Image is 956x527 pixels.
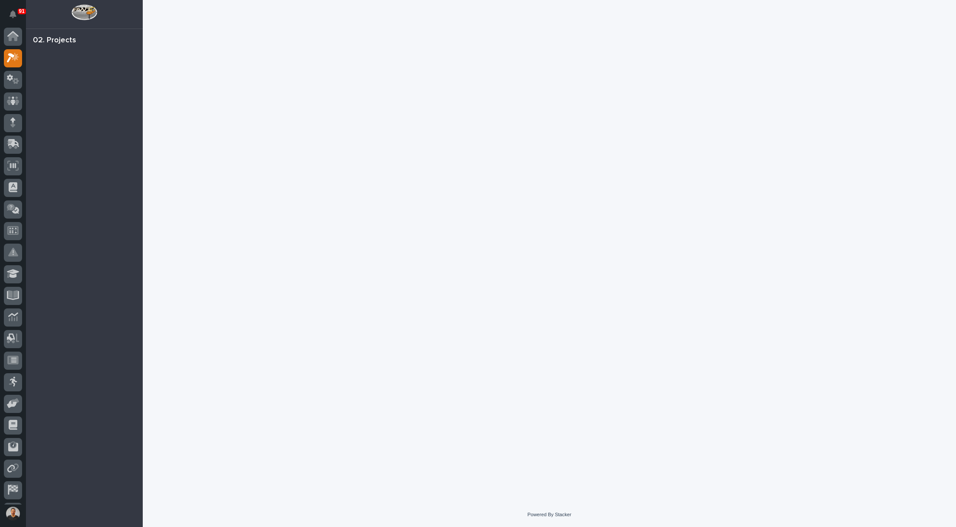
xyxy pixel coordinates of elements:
button: Notifications [4,5,22,23]
div: 02. Projects [33,36,76,45]
div: Notifications91 [11,10,22,24]
button: users-avatar [4,505,22,523]
a: Powered By Stacker [527,512,571,517]
img: Workspace Logo [71,4,97,20]
p: 91 [19,8,25,14]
